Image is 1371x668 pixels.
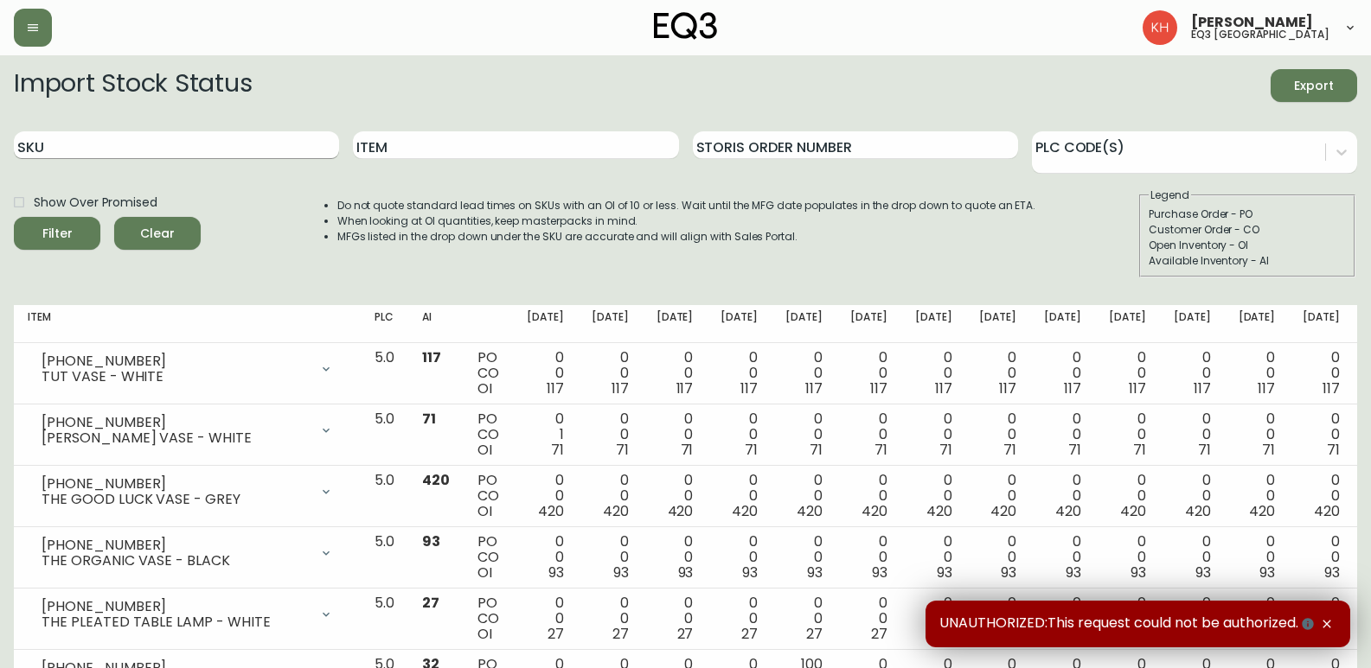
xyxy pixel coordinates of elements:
[1149,222,1346,238] div: Customer Order - CO
[592,411,629,458] div: 0 0
[1068,440,1081,460] span: 71
[1249,501,1275,521] span: 420
[477,411,499,458] div: PO CO
[42,353,309,369] div: [PHONE_NUMBER]
[14,305,361,343] th: Item
[850,534,887,581] div: 0 0
[477,350,499,397] div: PO CO
[643,305,708,343] th: [DATE]
[1003,440,1016,460] span: 71
[810,440,823,460] span: 71
[477,473,499,519] div: PO CO
[901,305,966,343] th: [DATE]
[1191,16,1313,29] span: [PERSON_NAME]
[477,379,492,398] span: OI
[1030,305,1095,343] th: [DATE]
[1259,563,1275,582] span: 93
[1194,379,1211,398] span: 117
[42,223,73,245] div: Filter
[785,411,823,458] div: 0 0
[1160,305,1225,343] th: [DATE]
[979,473,1016,519] div: 0 0
[42,538,309,553] div: [PHONE_NUMBER]
[850,473,887,519] div: 0 0
[797,501,823,521] span: 420
[1225,305,1290,343] th: [DATE]
[850,595,887,642] div: 0 0
[422,531,440,551] span: 93
[1064,379,1081,398] span: 117
[616,440,629,460] span: 71
[657,473,694,519] div: 0 0
[741,624,758,644] span: 27
[1109,473,1146,519] div: 0 0
[1129,379,1146,398] span: 117
[850,411,887,458] div: 0 0
[592,350,629,397] div: 0 0
[965,305,1030,343] th: [DATE]
[1239,595,1276,642] div: 0 0
[785,534,823,581] div: 0 0
[1174,595,1211,642] div: 0 0
[721,534,758,581] div: 0 0
[740,379,758,398] span: 117
[807,563,823,582] span: 93
[979,534,1016,581] div: 0 0
[28,411,347,449] div: [PHONE_NUMBER][PERSON_NAME] VASE - WHITE
[681,440,694,460] span: 71
[612,379,629,398] span: 117
[613,563,629,582] span: 93
[732,501,758,521] span: 420
[361,466,408,527] td: 5.0
[1303,534,1340,581] div: 0 0
[1303,595,1340,642] div: 0 0
[1174,473,1211,519] div: 0 0
[676,379,694,398] span: 117
[42,369,309,385] div: TUT VASE - WHITE
[1001,563,1016,582] span: 93
[42,614,309,630] div: THE PLEATED TABLE LAMP - WHITE
[337,198,1036,213] li: Do not quote standard lead times on SKUs with an OI of 10 or less. Wait until the MFG date popula...
[527,595,564,642] div: 0 0
[1109,350,1146,397] div: 0 0
[592,534,629,581] div: 0 0
[34,194,157,212] span: Show Over Promised
[28,534,347,572] div: [PHONE_NUMBER]THE ORGANIC VASE - BLACK
[935,379,952,398] span: 117
[128,223,187,245] span: Clear
[1327,440,1340,460] span: 71
[939,614,1317,633] span: UNAUTHORIZED:This request could not be authorized.
[1303,350,1340,397] div: 0 0
[477,624,492,644] span: OI
[114,217,201,250] button: Clear
[1239,411,1276,458] div: 0 0
[592,473,629,519] div: 0 0
[707,305,772,343] th: [DATE]
[1324,563,1340,582] span: 93
[548,563,564,582] span: 93
[850,350,887,397] div: 0 0
[785,595,823,642] div: 0 0
[1055,501,1081,521] span: 420
[1289,305,1354,343] th: [DATE]
[1044,411,1081,458] div: 0 0
[1149,253,1346,269] div: Available Inventory - AI
[1239,534,1276,581] div: 0 0
[721,595,758,642] div: 0 0
[721,473,758,519] div: 0 0
[1044,534,1081,581] div: 0 0
[1044,473,1081,519] div: 0 0
[337,213,1036,229] li: When looking at OI quantities, keep masterpacks in mind.
[1191,29,1329,40] h5: eq3 [GEOGRAPHIC_DATA]
[785,350,823,397] div: 0 0
[14,69,252,102] h2: Import Stock Status
[915,411,952,458] div: 0 0
[1303,411,1340,458] div: 0 0
[1239,473,1276,519] div: 0 0
[836,305,901,343] th: [DATE]
[1143,10,1177,45] img: 6bce50593809ea0ae37ab3ec28db6a8b
[1120,501,1146,521] span: 420
[915,473,952,519] div: 0 0
[721,411,758,458] div: 0 0
[477,595,499,642] div: PO CO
